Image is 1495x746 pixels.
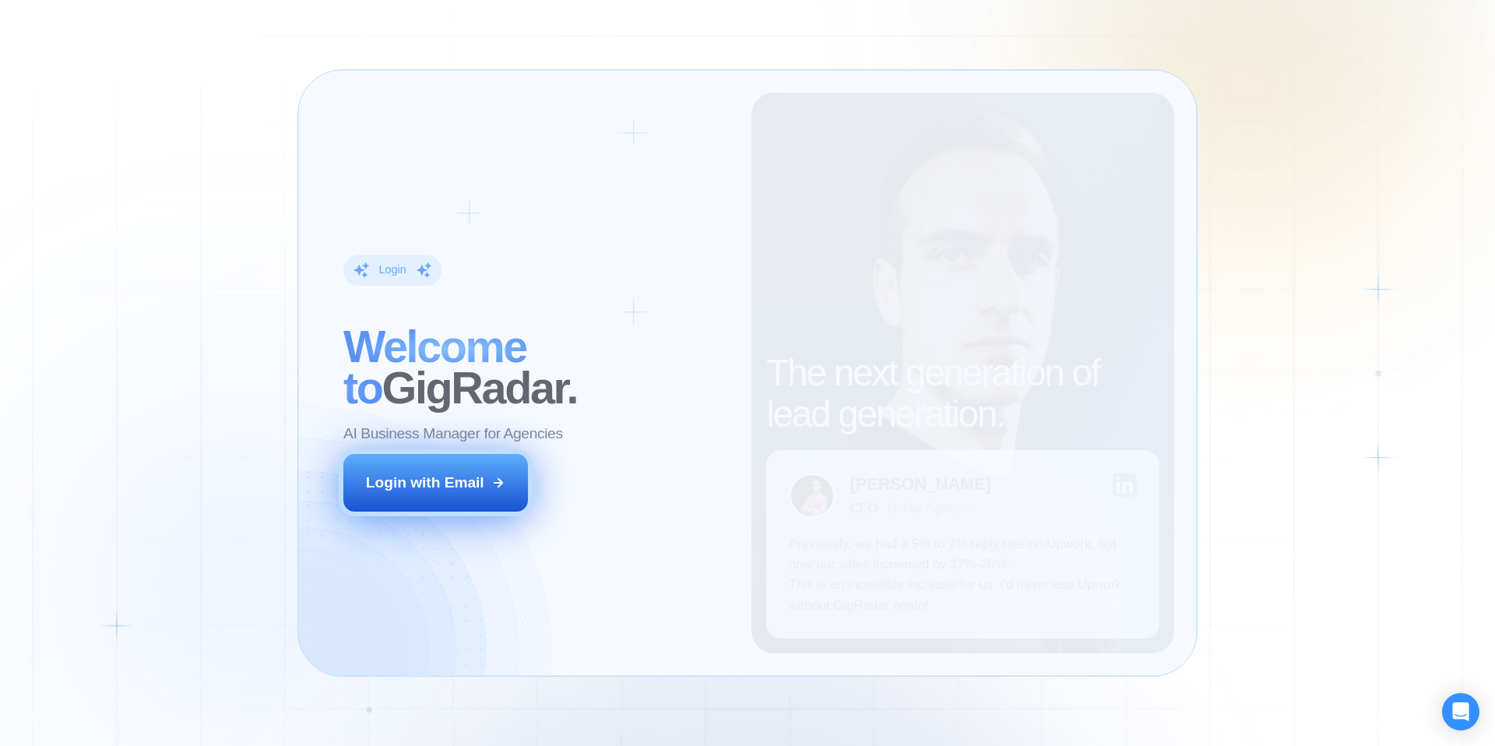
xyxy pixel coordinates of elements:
p: Previously, we had a 5% to 7% reply rate on Upwork, but now our sales increased by 17%-20%. This ... [789,534,1137,617]
div: Login with Email [366,473,484,493]
div: CEO [850,501,878,516]
h2: The next generation of lead generation. [766,353,1159,435]
div: [PERSON_NAME] [850,476,991,493]
span: Welcome to [343,322,526,413]
div: Digital Agency [887,501,969,516]
div: Open Intercom Messenger [1442,693,1479,730]
p: AI Business Manager for Agencies [343,424,563,444]
div: Login [378,262,406,277]
button: Login with Email [343,454,529,512]
h2: ‍ GigRadar. [343,327,729,410]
